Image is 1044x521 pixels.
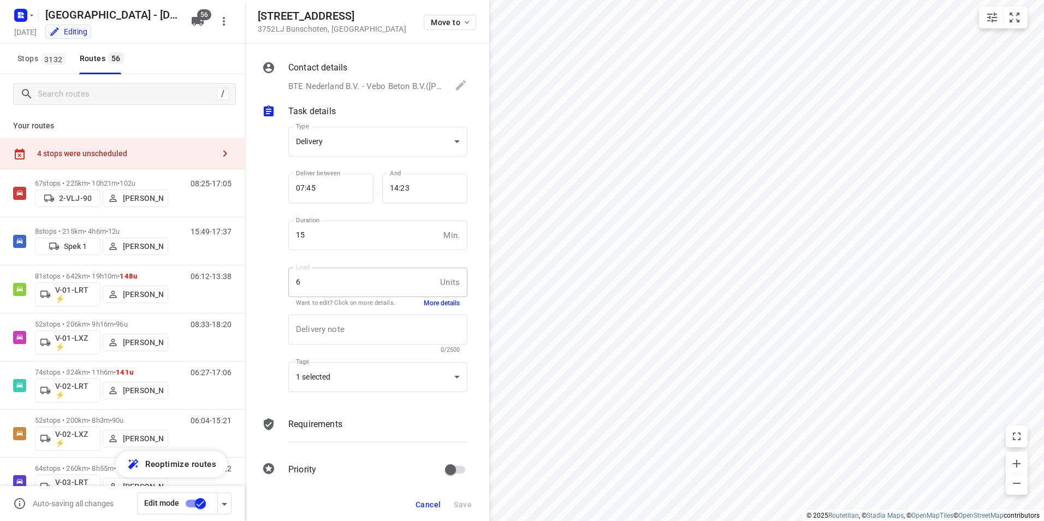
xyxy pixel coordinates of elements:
p: 06:12-13:38 [191,272,232,281]
span: 96u [116,320,127,328]
button: Cancel [411,495,445,514]
span: 56 [109,52,123,63]
p: 06:27-17:06 [191,368,232,377]
button: V-01-LRT ⚡ [35,282,100,306]
p: 15:49-17:37 [191,227,232,236]
span: 3132 [41,54,66,64]
p: Your routes [13,120,232,132]
button: V-02-LXZ ⚡ [35,427,100,451]
p: 64 stops • 260km • 8h55m [35,464,168,472]
button: [PERSON_NAME] [103,286,168,303]
p: Priority [288,463,316,476]
div: Routes [80,52,127,66]
div: 1 selected [288,362,467,392]
p: — [373,189,382,197]
button: [PERSON_NAME] [103,238,168,255]
p: 08:33-18:20 [191,320,232,329]
span: • [117,272,120,280]
p: 67 stops • 225km • 10h21m [35,179,168,187]
button: V-03-LRT ⚡ [35,475,100,499]
span: Stops [17,52,69,66]
p: Min. [443,229,460,242]
div: Task details [262,105,467,120]
p: 06:04-15:21 [191,416,232,425]
a: Routetitan [828,512,859,519]
div: Delivery [288,127,467,157]
span: • [106,227,108,235]
p: 52 stops • 200km • 8h3m [35,416,168,424]
span: • [117,179,120,187]
button: More details [424,299,460,308]
button: Map settings [981,7,1003,28]
button: Spek 1 [35,238,100,255]
span: 102u [120,179,135,187]
button: V-01-LXZ ⚡ [35,330,100,354]
button: 56 [187,10,209,32]
span: Edit mode [144,499,179,507]
p: [PERSON_NAME] [123,482,163,491]
span: • [114,320,116,328]
div: You are currently in edit mode. [49,26,87,37]
span: • [114,464,116,472]
p: [PERSON_NAME] [123,434,163,443]
span: 12u [108,227,120,235]
p: BTE Nederland B.V. - Vebo Beton B.V.([PERSON_NAME]), [PHONE_NUMBER], [EMAIL_ADDRESS][DOMAIN_NAME] [288,80,444,93]
button: [PERSON_NAME] [103,478,168,495]
svg: Edit [454,79,467,92]
p: Spek 1 [64,242,87,251]
button: Reoptimize routes [116,451,227,477]
p: 08:25-17:05 [191,179,232,188]
p: V-01-LXZ ⚡ [55,334,96,351]
div: 4 stops were unscheduled [37,149,214,158]
p: [PERSON_NAME] [123,242,163,251]
p: 8 stops • 215km • 4h6m [35,227,168,235]
span: • [114,368,116,376]
span: 0/2500 [441,346,460,353]
p: 74 stops • 324km • 11h6m [35,368,168,376]
div: Driver app settings [218,496,231,510]
div: Requirements [262,418,467,451]
button: [PERSON_NAME] [103,334,168,351]
button: [PERSON_NAME] [103,430,168,447]
p: [PERSON_NAME] [123,386,163,395]
p: [PERSON_NAME] [123,338,163,347]
button: 2-VLJ-90 [35,190,100,207]
div: small contained button group [979,7,1028,28]
div: Contact detailsBTE Nederland B.V. - Vebo Beton B.V.([PERSON_NAME]), [PHONE_NUMBER], [EMAIL_ADDRES... [262,61,467,94]
p: V-03-LRT ⚡ [55,478,96,495]
p: 2-VLJ-90 [59,194,92,203]
p: V-02-LRT ⚡ [55,382,96,399]
span: Cancel [416,500,441,509]
span: 56 [197,9,211,20]
button: [PERSON_NAME] [103,382,168,399]
span: Reoptimize routes [145,457,216,471]
h5: [GEOGRAPHIC_DATA] - [DATE] [41,6,182,23]
input: Search routes [38,86,217,103]
h5: [STREET_ADDRESS] [258,10,406,22]
p: Contact details [288,61,347,74]
h5: [DATE] [10,26,41,38]
p: Task details [288,105,336,118]
p: Want to edit? Click on more details. [296,299,395,308]
span: • [110,416,112,424]
li: © 2025 , © , © © contributors [806,512,1040,519]
p: V-02-LXZ ⚡ [55,430,96,447]
p: V-01-LRT ⚡ [55,286,96,303]
button: [PERSON_NAME] [103,190,168,207]
span: Move to [431,18,471,27]
div: Delivery [296,137,450,147]
p: 3752LJ Bunschoten , [GEOGRAPHIC_DATA] [258,25,406,33]
a: OpenMapTiles [911,512,953,519]
a: OpenStreetMap [958,512,1004,519]
p: [PERSON_NAME] [123,290,163,299]
button: Move to [424,15,476,30]
span: 148u [120,272,137,280]
p: Auto-saving all changes [33,499,114,508]
p: 52 stops • 206km • 9h16m [35,320,168,328]
p: Requirements [288,418,342,431]
span: 90u [112,416,123,424]
div: / [217,88,229,100]
p: [PERSON_NAME] [123,194,163,203]
a: Stadia Maps [867,512,904,519]
span: 141u [116,368,133,376]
